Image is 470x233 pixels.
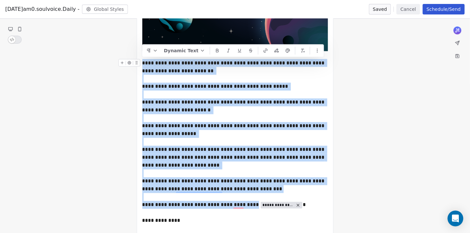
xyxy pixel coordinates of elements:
button: Dynamic Text [161,46,208,56]
span: [DATE]am0.soulvoice.Daily - [5,5,79,13]
div: Open Intercom Messenger [448,211,463,226]
button: Saved [369,4,391,14]
button: Cancel [397,4,420,14]
button: Schedule/Send [423,4,465,14]
button: Global Styles [82,5,128,14]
